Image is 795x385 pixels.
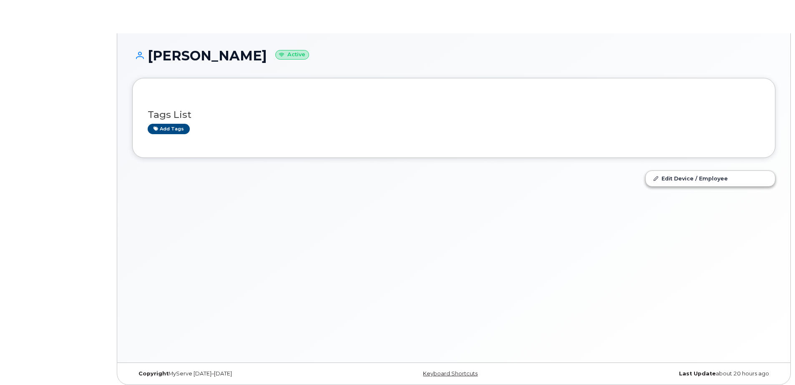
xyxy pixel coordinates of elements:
h1: [PERSON_NAME] [132,48,775,63]
h3: Tags List [148,110,760,120]
div: about 20 hours ago [561,370,775,377]
a: Add tags [148,124,190,134]
small: Active [275,50,309,60]
strong: Copyright [138,370,169,377]
a: Edit Device / Employee [646,171,775,186]
a: Keyboard Shortcuts [423,370,478,377]
div: MyServe [DATE]–[DATE] [132,370,347,377]
strong: Last Update [679,370,716,377]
